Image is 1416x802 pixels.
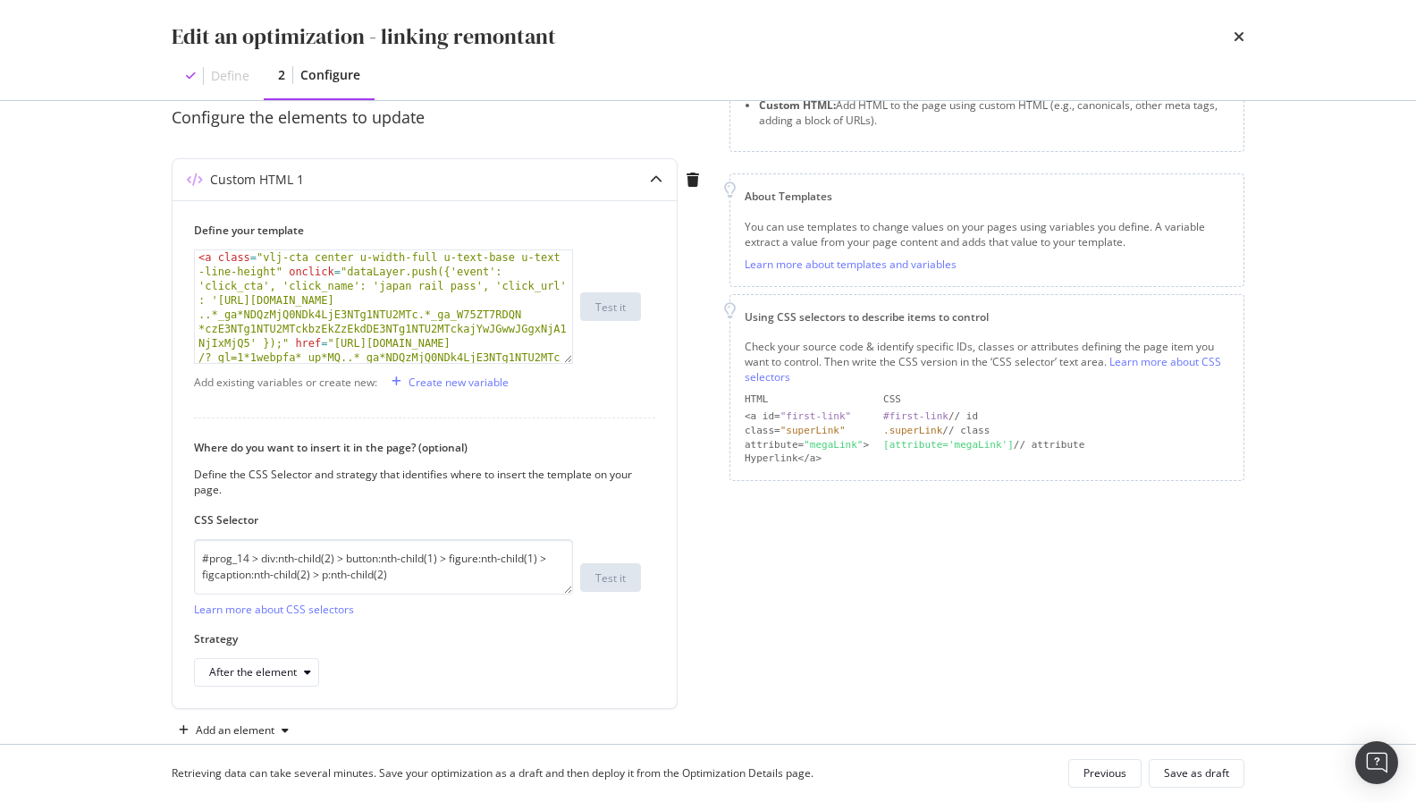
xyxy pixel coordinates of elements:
div: Open Intercom Messenger [1355,741,1398,784]
button: Save as draft [1149,759,1244,788]
div: Edit an optimization - linking remontant [172,21,556,52]
div: attribute= > [745,438,869,452]
textarea: #prog_14 > div:nth-child(2) > button:nth-child(1) > figure:nth-child(1) > figcaption:nth-child(2)... [194,539,573,595]
a: Learn more about templates and variables [745,257,957,272]
div: [attribute='megaLink'] [883,439,1014,451]
div: times [1234,21,1244,52]
div: <a id= [745,409,869,424]
div: Previous [1083,765,1126,781]
strong: Custom HTML: [759,97,836,113]
div: 2 [278,66,285,84]
div: Add existing variables or create new: [194,375,377,390]
div: Using CSS selectors to describe items to control [745,309,1229,325]
div: "superLink" [780,425,846,436]
div: Test it [595,570,626,586]
div: Custom HTML 1 [210,171,304,189]
button: Previous [1068,759,1142,788]
div: Configure the elements to update [172,106,708,130]
label: Define your template [194,223,641,238]
button: Test it [580,563,641,592]
label: CSS Selector [194,512,641,528]
div: CSS [883,393,1229,407]
div: About Templates [745,189,1229,204]
div: HTML [745,393,869,407]
button: After the element [194,658,319,687]
div: // class [883,424,1229,438]
div: Hyperlink</a> [745,452,869,466]
div: Save as draft [1164,765,1229,781]
div: You can use templates to change values on your pages using variables you define. A variable extra... [745,219,1229,249]
div: Add an element [196,725,274,736]
div: class= [745,424,869,438]
div: Retrieving data can take several minutes. Save your optimization as a draft and then deploy it fr... [172,765,813,781]
div: Create new variable [409,375,509,390]
div: "first-link" [780,410,851,422]
button: Create new variable [384,367,509,396]
div: // id [883,409,1229,424]
div: Define the CSS Selector and strategy that identifies where to insert the template on your page. [194,467,641,497]
button: Test it [580,292,641,321]
a: Learn more about CSS selectors [745,354,1221,384]
div: Check your source code & identify specific IDs, classes or attributes defining the page item you ... [745,339,1229,384]
label: Strategy [194,631,641,646]
div: .superLink [883,425,942,436]
div: Configure [300,66,360,84]
a: Learn more about CSS selectors [194,602,354,617]
li: Add HTML to the page using custom HTML (e.g., canonicals, other meta tags, adding a block of URLs). [759,97,1229,128]
button: Add an element [172,716,296,745]
div: #first-link [883,410,948,422]
div: Define [211,67,249,85]
div: After the element [209,667,297,678]
div: // attribute [883,438,1229,452]
div: Test it [595,300,626,315]
label: Where do you want to insert it in the page? (optional) [194,440,641,455]
div: "megaLink" [804,439,863,451]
